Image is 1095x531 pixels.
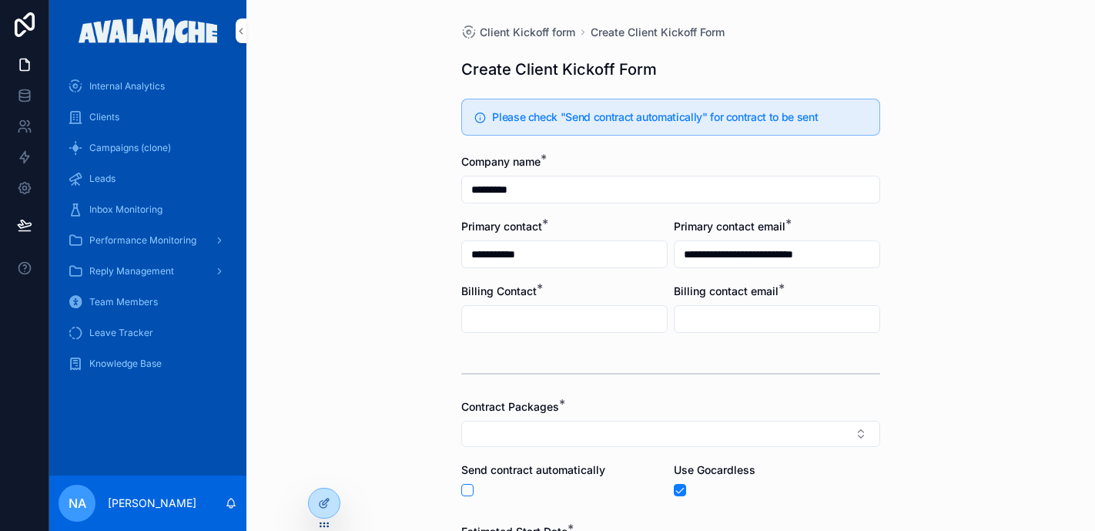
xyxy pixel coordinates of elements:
[59,103,237,131] a: Clients
[59,350,237,378] a: Knowledge Base
[674,220,785,233] span: Primary contact email
[59,134,237,162] a: Campaigns (clone)
[89,327,153,339] span: Leave Tracker
[59,72,237,100] a: Internal Analytics
[59,165,237,193] a: Leads
[69,494,86,513] span: NA
[49,62,246,398] div: scrollable content
[480,25,575,40] span: Client Kickoff form
[461,155,541,168] span: Company name
[674,284,779,297] span: Billing contact email
[461,463,605,476] span: Send contract automatically
[89,358,162,370] span: Knowledge Base
[461,421,880,447] button: Select Button
[89,80,165,92] span: Internal Analytics
[591,25,725,40] a: Create Client Kickoff Form
[492,112,867,123] h5: Please check "Send contract automatically" for contract to be sent
[89,203,162,216] span: Inbox Monitoring
[89,296,158,308] span: Team Members
[674,463,755,476] span: Use Gocardless
[461,25,575,40] a: Client Kickoff form
[59,196,237,223] a: Inbox Monitoring
[59,288,237,316] a: Team Members
[89,111,119,123] span: Clients
[461,400,559,413] span: Contract Packages
[461,284,537,297] span: Billing Contact
[89,173,116,185] span: Leads
[461,220,542,233] span: Primary contact
[89,265,174,277] span: Reply Management
[461,59,657,80] h1: Create Client Kickoff Form
[59,257,237,285] a: Reply Management
[79,18,218,43] img: App logo
[108,496,196,511] p: [PERSON_NAME]
[89,142,171,154] span: Campaigns (clone)
[59,227,237,254] a: Performance Monitoring
[89,234,196,247] span: Performance Monitoring
[59,319,237,347] a: Leave Tracker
